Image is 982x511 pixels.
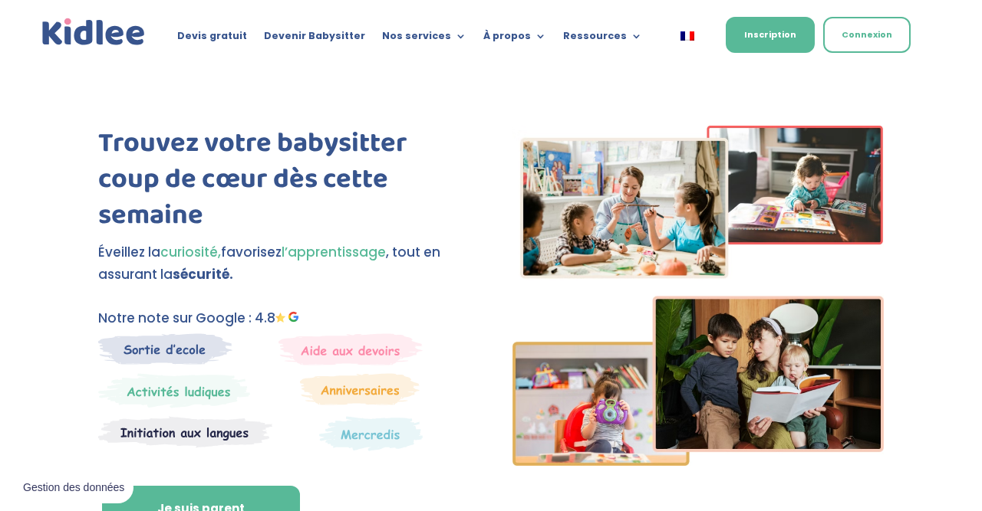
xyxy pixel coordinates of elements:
[563,31,642,47] a: Ressources
[98,126,470,241] h1: Trouvez votre babysitter coup de cœur dès cette semaine
[173,265,233,283] strong: sécurité.
[726,17,815,53] a: Inscription
[264,31,365,47] a: Devenir Babysitter
[98,333,232,365] img: Sortie decole
[39,15,147,49] a: Kidlee Logo
[680,31,694,41] img: Français
[39,15,147,49] img: logo_kidlee_bleu
[319,416,423,451] img: Thematique
[160,243,221,261] span: curiosité,
[98,307,470,329] p: Notre note sur Google : 4.8
[278,333,423,365] img: weekends
[282,243,386,261] span: l’apprentissage
[177,31,247,47] a: Devis gratuit
[823,17,911,53] a: Connexion
[483,31,546,47] a: À propos
[382,31,466,47] a: Nos services
[98,241,470,286] p: Éveillez la favorisez , tout en assurant la
[14,472,133,504] button: Gestion des données
[98,373,250,408] img: Mercredi
[23,481,124,495] span: Gestion des données
[512,452,884,470] picture: Imgs-2
[98,416,272,448] img: Atelier thematique
[300,373,420,405] img: Anniversaire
